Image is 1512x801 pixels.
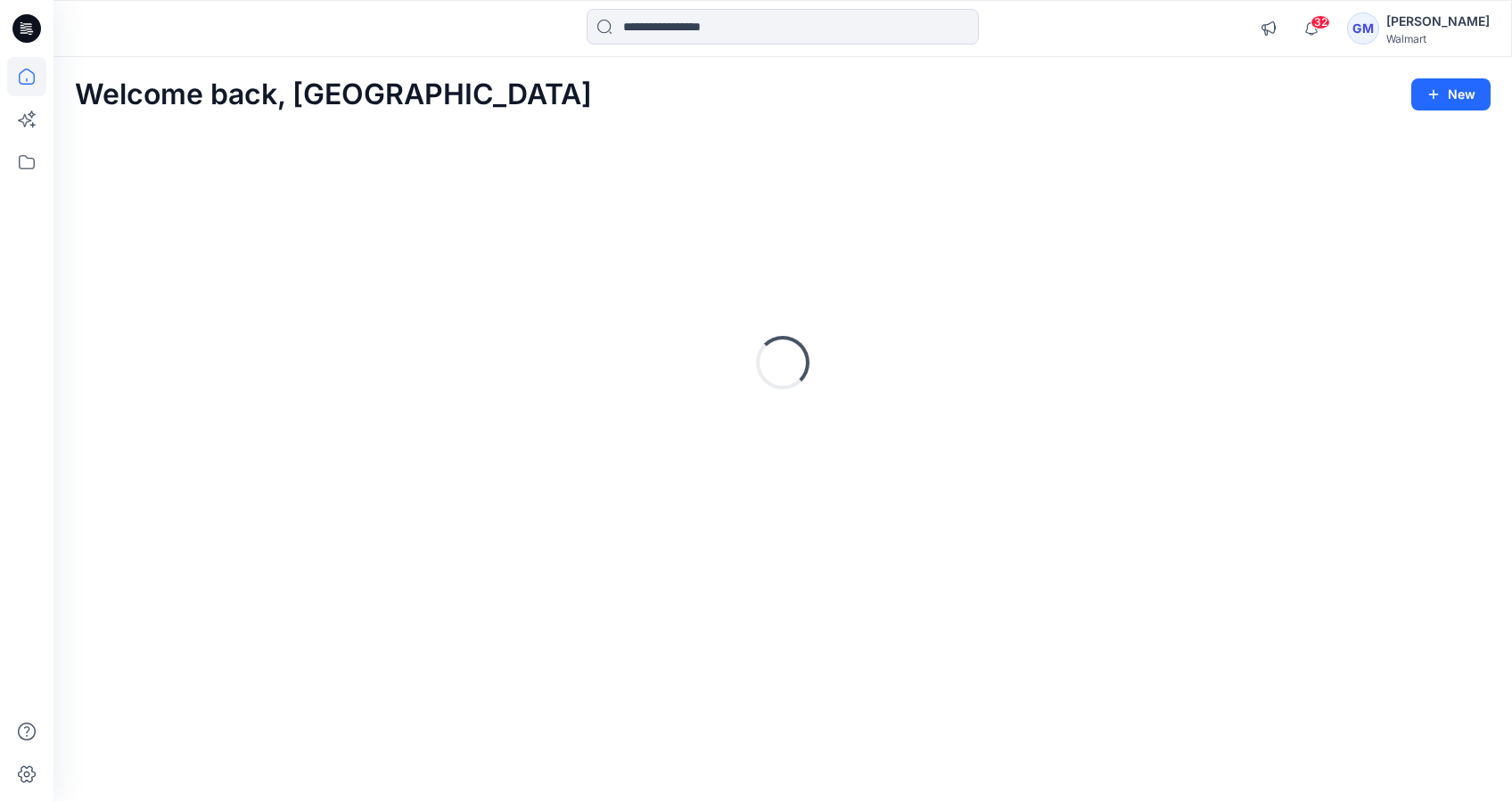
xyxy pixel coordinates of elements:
div: Walmart [1386,32,1490,45]
h2: Welcome back, [GEOGRAPHIC_DATA] [75,78,592,111]
span: 32 [1311,15,1330,29]
div: [PERSON_NAME] [1386,11,1490,32]
div: GM [1347,12,1379,45]
button: New [1411,78,1491,110]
